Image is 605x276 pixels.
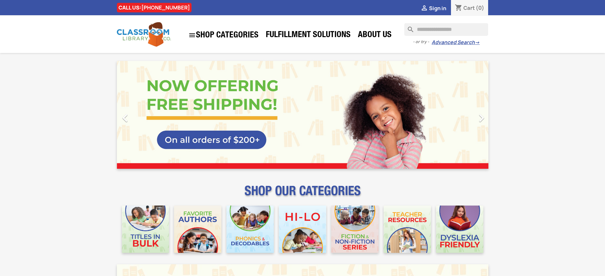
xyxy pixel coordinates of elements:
[117,3,192,12] div: CALL US:
[263,29,354,42] a: Fulfillment Solutions
[413,39,432,45] span: - or try -
[384,206,431,253] img: CLC_Teacher_Resources_Mobile.jpg
[185,28,262,42] a: SHOP CATEGORIES
[429,5,446,12] span: Sign in
[117,110,133,126] i: 
[226,206,274,253] img: CLC_Phonics_And_Decodables_Mobile.jpg
[117,61,488,169] ul: Carousel container
[432,39,480,46] a: Advanced Search→
[420,5,428,12] i: 
[463,4,475,11] span: Cart
[420,5,446,12] a:  Sign in
[122,206,169,253] img: CLC_Bulk_Mobile.jpg
[476,4,484,11] span: (0)
[404,23,488,36] input: Search
[436,206,483,253] img: CLC_Dyslexia_Mobile.jpg
[331,206,379,253] img: CLC_Fiction_Nonfiction_Mobile.jpg
[188,31,196,39] i: 
[404,23,412,31] i: search
[455,4,462,12] i: shopping_cart
[475,39,480,46] span: →
[141,4,190,11] a: [PHONE_NUMBER]
[474,110,489,126] i: 
[117,189,488,200] p: SHOP OUR CATEGORIES
[355,29,395,42] a: About Us
[117,61,173,169] a: Previous
[433,61,488,169] a: Next
[279,206,326,253] img: CLC_HiLo_Mobile.jpg
[174,206,221,253] img: CLC_Favorite_Authors_Mobile.jpg
[117,22,171,47] img: Classroom Library Company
